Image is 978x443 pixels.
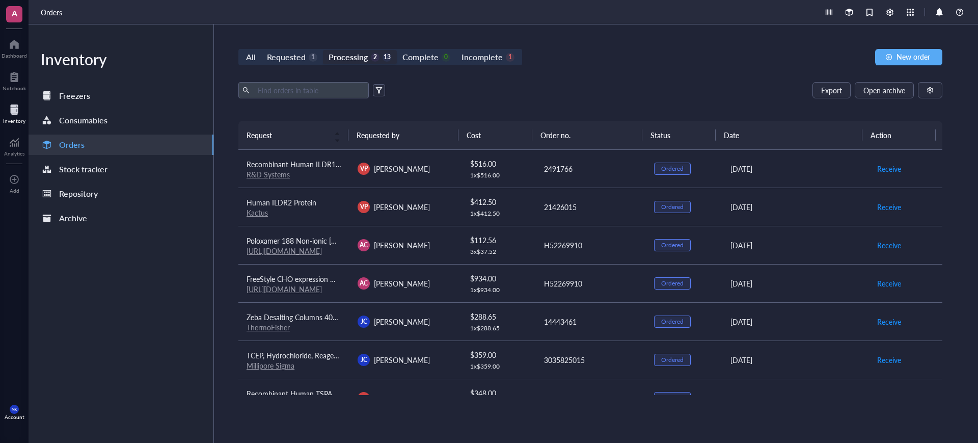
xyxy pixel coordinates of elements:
[862,121,936,149] th: Action
[470,324,527,332] div: 1 x $ 288.65
[361,355,367,364] span: JC
[238,121,348,149] th: Request
[59,113,107,127] div: Consumables
[2,53,27,59] div: Dashboard
[470,158,527,169] div: $ 516.00
[360,279,368,288] span: AC
[642,121,716,149] th: Status
[247,284,322,294] a: [URL][DOMAIN_NAME]
[4,134,24,157] a: Analytics
[730,393,860,404] div: [DATE]
[374,393,430,403] span: [PERSON_NAME]
[247,274,356,284] span: FreeStyle CHO expression medium
[470,349,527,360] div: $ 359.00
[544,201,638,213] div: 21426015
[877,390,902,406] button: Receive
[506,53,514,62] div: 1
[458,121,532,149] th: Cost
[535,188,646,226] td: 21426015
[374,164,430,174] span: [PERSON_NAME]
[246,50,256,64] div: All
[470,210,527,218] div: 1 x $ 412.50
[371,53,379,62] div: 2
[402,50,438,64] div: Complete
[5,414,24,420] div: Account
[3,101,25,124] a: Inventory
[247,159,410,169] span: Recombinant Human ILDR1 Fc Chimera Protein, CF
[247,312,386,322] span: Zeba Desalting Columns 40K MWCO 10 mL
[360,241,368,250] span: AC
[661,241,684,249] div: Ordered
[470,311,527,322] div: $ 288.65
[470,387,527,399] div: $ 348.00
[544,163,638,174] div: 2491766
[535,341,646,379] td: 3035825015
[29,159,213,179] a: Stock tracker
[3,118,25,124] div: Inventory
[442,53,450,62] div: 0
[470,171,527,179] div: 1 x $ 516.00
[730,316,860,327] div: [DATE]
[470,248,527,256] div: 3 x $ 37.52
[661,279,684,288] div: Ordered
[470,273,527,284] div: $ 934.00
[348,121,458,149] th: Requested by
[544,316,638,327] div: 14443461
[535,264,646,302] td: H52269910
[730,201,860,213] div: [DATE]
[470,234,527,246] div: $ 112.56
[855,82,914,98] button: Open archive
[4,150,24,157] div: Analytics
[309,53,317,62] div: 1
[383,53,391,62] div: 13
[59,162,107,176] div: Stock tracker
[254,83,365,98] input: Find orders in table
[247,350,361,360] span: TCEP, Hydrochloride, Reagent Grade
[247,207,268,218] a: Kactus
[896,53,930,61] span: New order
[247,236,405,246] span: Poloxamer 188 Non-ionic [MEDICAL_DATA] (10%)
[247,169,290,179] a: R&D Systems
[877,201,901,213] span: Receive
[535,150,646,188] td: 2491766
[535,226,646,264] td: H52269910
[29,86,213,106] a: Freezers
[2,36,27,59] a: Dashboard
[374,240,430,250] span: [PERSON_NAME]
[470,286,527,294] div: 1 x $ 934.00
[360,164,368,173] span: VP
[730,354,860,366] div: [DATE]
[821,86,842,94] span: Export
[877,237,902,253] button: Receive
[716,121,862,149] th: Date
[374,202,430,212] span: [PERSON_NAME]
[812,82,851,98] button: Export
[877,278,901,289] span: Receive
[461,50,503,64] div: Incomplete
[470,362,527,371] div: 1 x $ 359.00
[535,302,646,341] td: 14443461
[247,388,366,399] span: Recombinant Human TSPAN1 Protein
[544,393,638,404] div: UQ23752
[59,187,98,201] div: Repository
[12,407,17,411] span: MK
[267,50,306,64] div: Requested
[544,278,638,289] div: H52269910
[29,135,213,155] a: Orders
[10,188,19,194] div: Add
[247,246,322,256] a: [URL][DOMAIN_NAME]
[41,7,64,18] a: Orders
[470,196,527,207] div: $ 412.50
[877,275,902,292] button: Receive
[247,129,328,141] span: Request
[544,354,638,366] div: 3035825015
[247,197,316,207] span: Human ILDR2 Protein
[29,49,213,69] div: Inventory
[374,317,430,327] span: [PERSON_NAME]
[59,211,87,225] div: Archive
[59,138,85,152] div: Orders
[877,314,902,330] button: Receive
[532,121,642,149] th: Order no.
[877,316,901,327] span: Receive
[374,355,430,365] span: [PERSON_NAME]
